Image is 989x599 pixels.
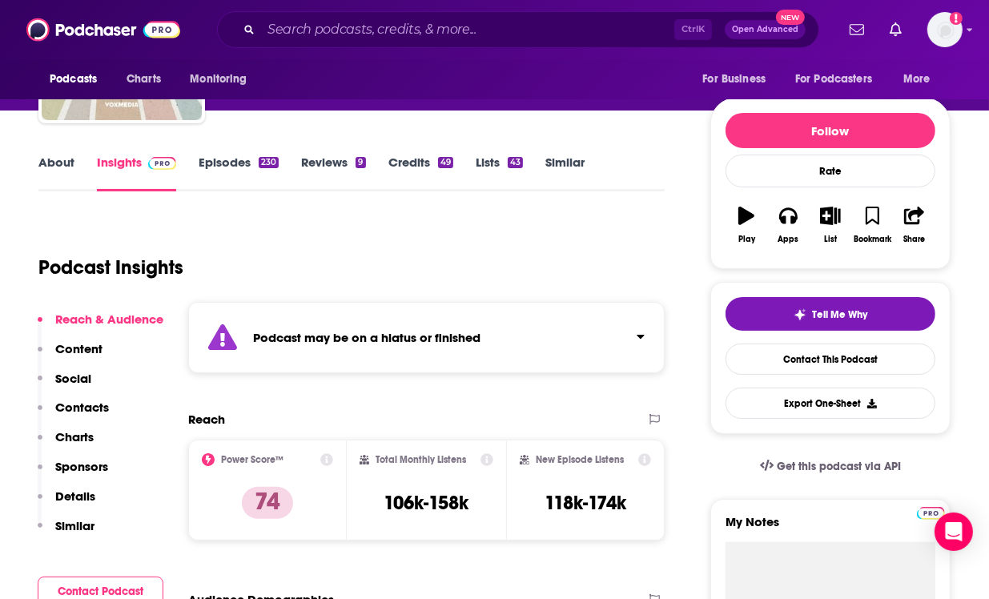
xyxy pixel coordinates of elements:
h2: Reach [188,412,225,427]
h3: 106k-158k [384,491,469,515]
p: Sponsors [55,459,108,474]
span: Podcasts [50,68,97,90]
button: open menu [691,64,786,94]
span: Tell Me Why [813,308,868,321]
div: Search podcasts, credits, & more... [217,11,819,48]
span: Get this podcast via API [777,460,901,473]
button: Bookmark [851,196,893,254]
div: 230 [259,157,279,168]
a: Lists43 [476,155,523,191]
a: Get this podcast via API [747,447,914,486]
button: Share [894,196,935,254]
strong: Podcast may be on a hiatus or finished [253,330,480,345]
div: Apps [778,235,799,244]
input: Search podcasts, credits, & more... [261,17,674,42]
img: tell me why sparkle [794,308,806,321]
p: Reach & Audience [55,312,163,327]
img: Podchaser Pro [917,507,945,520]
a: Contact This Podcast [726,344,935,375]
button: Similar [38,518,94,548]
span: Charts [127,68,161,90]
p: Social [55,371,91,386]
section: Click to expand status details [188,302,665,373]
h2: Total Monthly Listens [376,454,466,465]
a: About [38,155,74,191]
div: Share [903,235,925,244]
button: Show profile menu [927,12,963,47]
p: Details [55,488,95,504]
a: Credits49 [388,155,453,191]
button: Play [726,196,767,254]
h2: New Episode Listens [536,454,624,465]
div: 43 [508,157,523,168]
button: Sponsors [38,459,108,488]
p: 74 [242,487,293,519]
a: InsightsPodchaser Pro [97,155,176,191]
span: Open Advanced [732,26,798,34]
h2: Power Score™ [221,454,283,465]
span: Ctrl K [674,19,712,40]
span: For Business [702,68,766,90]
a: Charts [116,64,171,94]
span: Monitoring [190,68,247,90]
p: Charts [55,429,94,444]
div: Play [738,235,755,244]
div: Bookmark [854,235,891,244]
h3: 118k-174k [545,491,626,515]
button: Export One-Sheet [726,388,935,419]
a: Similar [545,155,585,191]
span: New [776,10,805,25]
p: Contacts [55,400,109,415]
button: Contacts [38,400,109,429]
span: For Podcasters [795,68,872,90]
div: 49 [438,157,453,168]
p: Content [55,341,103,356]
p: Similar [55,518,94,533]
img: Podchaser - Follow, Share and Rate Podcasts [26,14,180,45]
span: More [903,68,931,90]
a: Episodes230 [199,155,279,191]
button: List [810,196,851,254]
a: Pro website [917,505,945,520]
div: 9 [356,157,365,168]
button: Social [38,371,91,400]
svg: Add a profile image [950,12,963,25]
div: Rate [726,155,935,187]
button: Reach & Audience [38,312,163,341]
button: Content [38,341,103,371]
label: My Notes [726,514,935,542]
img: User Profile [927,12,963,47]
a: Show notifications dropdown [843,16,870,43]
button: open menu [179,64,267,94]
a: Show notifications dropdown [883,16,908,43]
button: Charts [38,429,94,459]
button: open menu [38,64,118,94]
button: tell me why sparkleTell Me Why [726,297,935,331]
img: Podchaser Pro [148,157,176,170]
div: Open Intercom Messenger [935,513,973,551]
button: open menu [785,64,895,94]
h1: Podcast Insights [38,255,183,279]
a: Reviews9 [301,155,365,191]
span: Logged in as JohnJMudgett [927,12,963,47]
button: Details [38,488,95,518]
div: List [824,235,837,244]
button: Follow [726,113,935,148]
button: Apps [767,196,809,254]
button: Open AdvancedNew [725,20,806,39]
button: open menu [892,64,951,94]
